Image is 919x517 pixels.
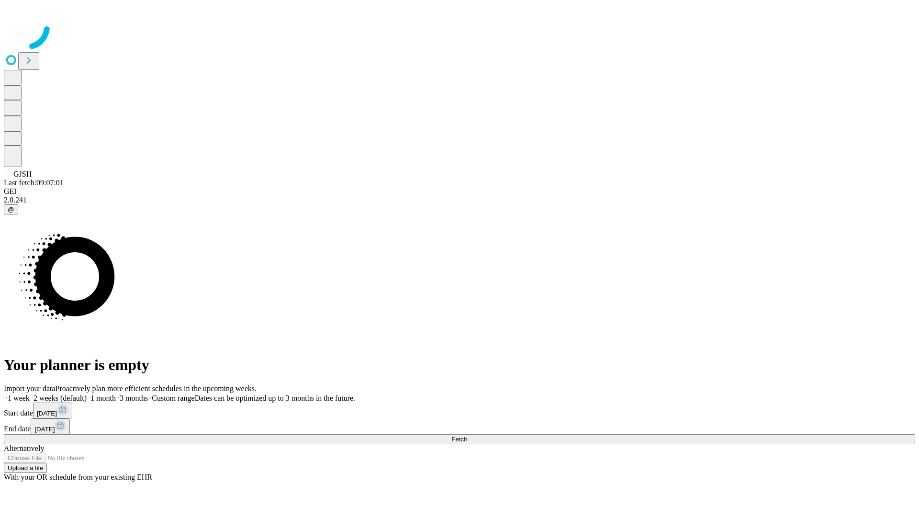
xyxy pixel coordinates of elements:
[152,394,194,402] span: Custom range
[4,196,915,204] div: 2.0.241
[34,394,87,402] span: 2 weeks (default)
[37,410,57,417] span: [DATE]
[120,394,148,402] span: 3 months
[13,170,32,178] span: GJSH
[4,473,152,481] span: With your OR schedule from your existing EHR
[31,418,70,434] button: [DATE]
[33,403,72,418] button: [DATE]
[4,356,915,374] h1: Your planner is empty
[4,434,915,444] button: Fetch
[451,436,467,443] span: Fetch
[8,206,14,213] span: @
[4,444,44,452] span: Alternatively
[4,384,56,393] span: Import your data
[195,394,355,402] span: Dates can be optimized up to 3 months in the future.
[4,179,64,187] span: Last fetch: 09:07:01
[4,204,18,214] button: @
[56,384,257,393] span: Proactively plan more efficient schedules in the upcoming weeks.
[4,463,47,473] button: Upload a file
[4,403,915,418] div: Start date
[90,394,116,402] span: 1 month
[4,187,915,196] div: GEI
[8,394,30,402] span: 1 week
[4,418,915,434] div: End date
[34,426,55,433] span: [DATE]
